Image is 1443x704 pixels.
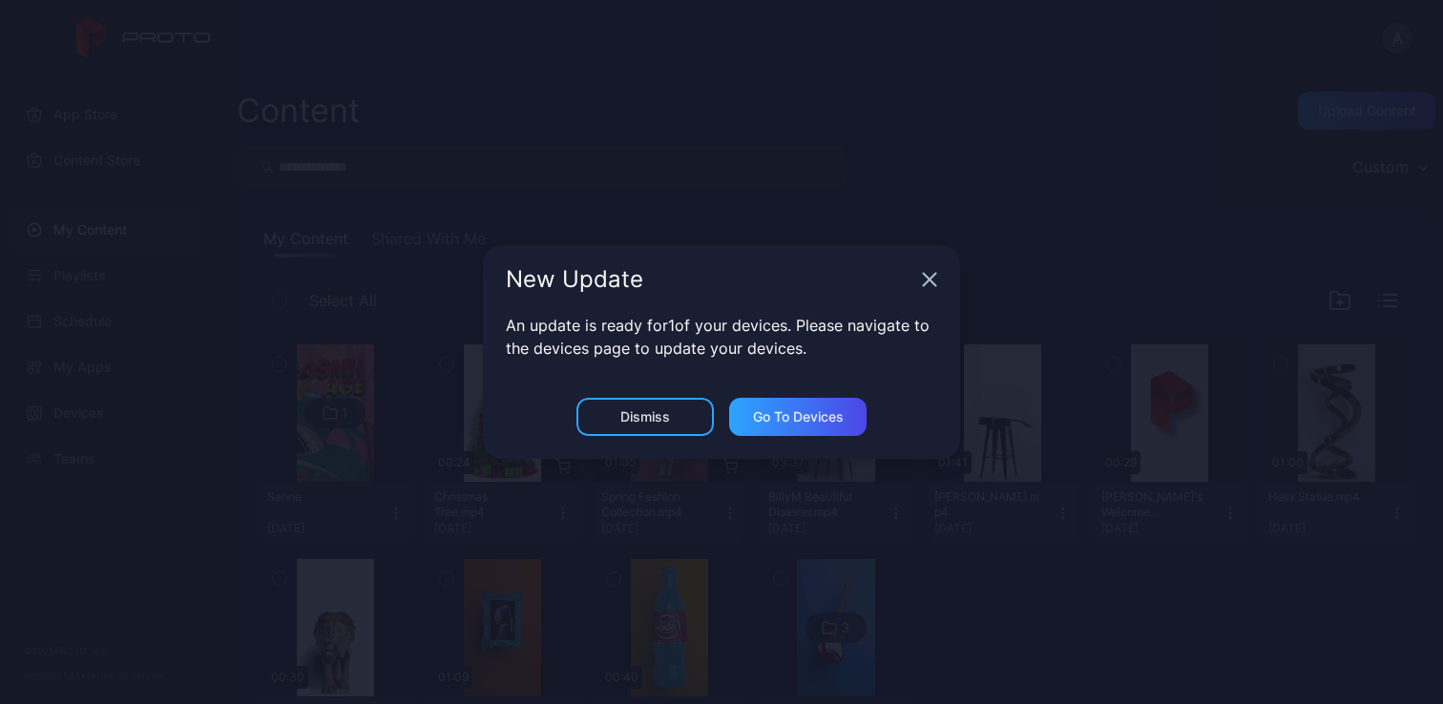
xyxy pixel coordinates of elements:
p: An update is ready for 1 of your devices. Please navigate to the devices page to update your devi... [506,314,937,360]
button: Dismiss [576,398,714,436]
div: New Update [506,268,914,291]
button: Go to devices [729,398,867,436]
div: Go to devices [753,409,844,424]
div: Dismiss [620,409,670,424]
